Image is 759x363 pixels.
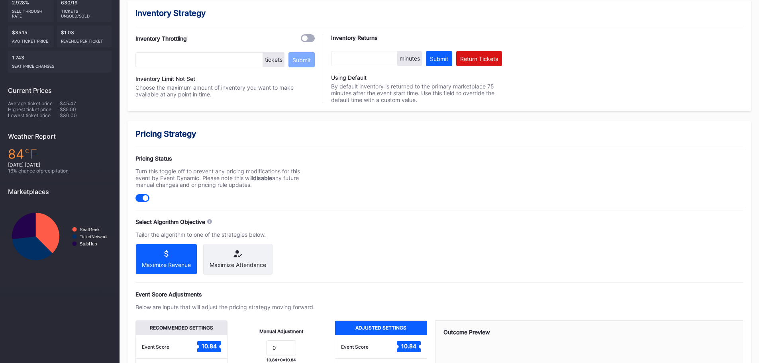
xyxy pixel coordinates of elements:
div: Lowest ticket price [8,112,60,118]
div: seat price changes [12,61,108,69]
div: Marketplaces [8,188,112,196]
strong: disable [253,175,272,181]
div: Pricing Status [135,155,315,162]
text: SeatGeek [80,227,100,232]
div: Weather Report [8,132,112,140]
div: Maximize Revenue [142,261,191,268]
text: 10.84 [401,343,416,349]
div: Pricing Strategy [135,129,743,139]
div: Event Score [341,344,369,350]
div: Outcome Preview [443,329,735,336]
div: minutes [398,51,422,66]
div: Event Score Adjustments [135,291,743,298]
button: Submit [288,52,315,67]
div: Inventory Throttling [135,35,187,42]
div: Event Score [142,344,169,350]
div: Inventory Limit Not Set [135,75,315,82]
div: Submit [292,57,311,63]
div: Tailor the algorithm to one of the strategies below. [135,231,315,238]
div: 1,743 [8,51,112,73]
div: Tickets Unsold/Sold [61,6,108,18]
div: Average ticket price [8,100,60,106]
div: By default inventory is returned to the primary marketplace 75 minutes after the event start time... [331,74,502,103]
text: 10.84 [202,343,217,349]
div: $35.15 [8,26,54,47]
div: Turn this toggle off to prevent any pricing modifications for this event by Event Dynamic. Please... [135,168,315,188]
div: Revenue per ticket [61,35,108,43]
div: Below are inputs that will adjust the pricing strategy moving forward. [135,304,315,310]
div: $30.00 [60,112,112,118]
div: $85.00 [60,106,112,112]
div: Return Tickets [460,55,498,62]
div: Manual Adjustment [259,328,303,334]
div: Inventory Strategy [135,8,743,18]
button: Return Tickets [456,51,502,66]
div: Choose the maximum amount of inventory you want to make available at any point in time. [135,84,315,98]
div: Sell Through Rate [12,6,50,18]
div: tickets [263,52,284,67]
div: Adjusted Settings [335,321,426,335]
div: [DATE] [DATE] [8,162,112,168]
div: 84 [8,146,112,162]
span: ℉ [24,146,37,162]
div: 10.84 + 0 = 10.84 [267,357,296,362]
div: Submit [430,55,448,62]
div: Using Default [331,74,502,81]
text: StubHub [80,241,97,246]
div: 16 % chance of precipitation [8,168,112,174]
div: Recommended Settings [136,321,227,335]
text: TicketNetwork [80,234,108,239]
button: Submit [426,51,452,66]
div: Select Algorithm Objective [135,218,205,225]
svg: Chart title [8,202,112,271]
div: Maximize Attendance [210,261,266,268]
div: Current Prices [8,86,112,94]
div: Highest ticket price [8,106,60,112]
div: Avg ticket price [12,35,50,43]
div: Inventory Returns [331,34,502,41]
div: $1.03 [57,26,112,47]
div: $45.47 [60,100,112,106]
